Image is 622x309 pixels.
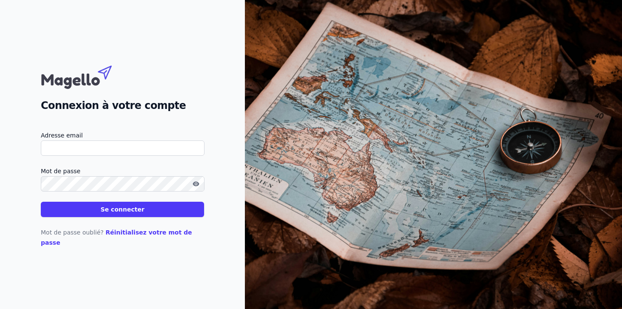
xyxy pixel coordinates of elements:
h2: Connexion à votre compte [41,98,204,113]
label: Mot de passe [41,166,204,176]
label: Adresse email [41,130,204,140]
img: Magello [41,61,130,91]
p: Mot de passe oublié? [41,227,204,248]
a: Réinitialisez votre mot de passe [41,229,192,246]
button: Se connecter [41,202,204,217]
